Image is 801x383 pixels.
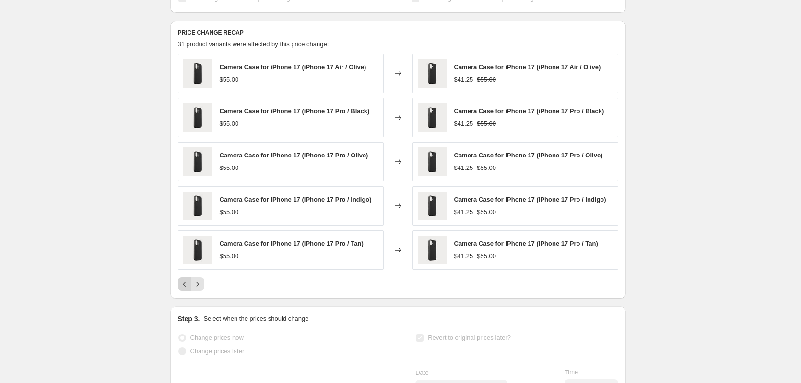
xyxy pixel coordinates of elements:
[220,63,366,71] span: Camera Case for iPhone 17 (iPhone 17 Air / Olive)
[178,277,191,291] button: Previous
[183,103,212,132] img: Moment-310-300-1_80x.jpg
[565,369,578,376] span: Time
[454,240,598,247] span: Camera Case for iPhone 17 (iPhone 17 Pro / Tan)
[190,334,244,341] span: Change prices now
[183,59,212,88] img: Moment-310-300-1_80x.jpg
[418,59,447,88] img: Moment-310-300-1_80x.jpg
[220,163,239,173] div: $55.00
[220,152,368,159] span: Camera Case for iPhone 17 (iPhone 17 Pro / Olive)
[220,119,239,129] div: $55.00
[428,334,511,341] span: Revert to original prices later?
[454,152,603,159] span: Camera Case for iPhone 17 (iPhone 17 Pro / Olive)
[220,240,364,247] span: Camera Case for iPhone 17 (iPhone 17 Pro / Tan)
[183,191,212,220] img: Moment-310-300-1_80x.jpg
[477,207,496,217] strike: $55.00
[454,75,473,84] div: $41.25
[418,103,447,132] img: Moment-310-300-1_80x.jpg
[220,75,239,84] div: $55.00
[190,347,245,355] span: Change prices later
[183,236,212,264] img: Moment-310-300-1_80x.jpg
[220,108,370,115] span: Camera Case for iPhone 17 (iPhone 17 Pro / Black)
[454,251,473,261] div: $41.25
[454,196,606,203] span: Camera Case for iPhone 17 (iPhone 17 Pro / Indigo)
[178,40,329,48] span: 31 product variants were affected by this price change:
[477,251,496,261] strike: $55.00
[454,108,604,115] span: Camera Case for iPhone 17 (iPhone 17 Pro / Black)
[178,277,204,291] nav: Pagination
[454,119,473,129] div: $41.25
[418,191,447,220] img: Moment-310-300-1_80x.jpg
[418,236,447,264] img: Moment-310-300-1_80x.jpg
[454,163,473,173] div: $41.25
[203,314,308,323] p: Select when the prices should change
[191,277,204,291] button: Next
[415,369,428,376] span: Date
[178,314,200,323] h2: Step 3.
[220,196,372,203] span: Camera Case for iPhone 17 (iPhone 17 Pro / Indigo)
[220,207,239,217] div: $55.00
[418,147,447,176] img: Moment-310-300-1_80x.jpg
[477,163,496,173] strike: $55.00
[477,75,496,84] strike: $55.00
[178,29,618,36] h6: PRICE CHANGE RECAP
[454,63,601,71] span: Camera Case for iPhone 17 (iPhone 17 Air / Olive)
[220,251,239,261] div: $55.00
[477,119,496,129] strike: $55.00
[454,207,473,217] div: $41.25
[183,147,212,176] img: Moment-310-300-1_80x.jpg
